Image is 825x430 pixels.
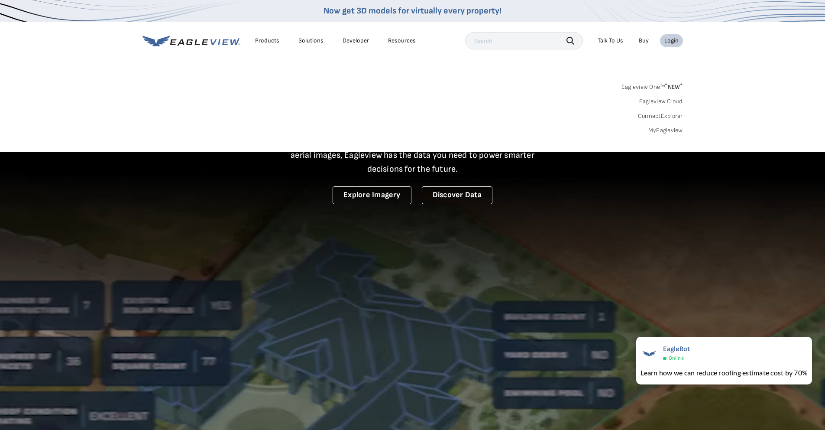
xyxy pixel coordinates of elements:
a: Buy [639,37,649,45]
img: EagleBot [641,345,658,362]
a: Eagleview One™*NEW* [621,81,683,91]
p: A new era starts here. Built on more than 3.5 billion high-resolution aerial images, Eagleview ha... [280,134,545,176]
span: EagleBot [663,345,690,353]
a: Developer [343,37,369,45]
div: Login [664,37,679,45]
a: Explore Imagery [333,186,411,204]
span: NEW [665,83,683,91]
div: Talk To Us [598,37,623,45]
a: Now get 3D models for virtually every property! [324,6,501,16]
a: Eagleview Cloud [639,98,683,105]
div: Resources [388,37,416,45]
span: Online [669,355,684,362]
a: Discover Data [422,186,492,204]
input: Search [465,32,583,49]
a: MyEagleview [648,127,683,134]
div: Products [255,37,279,45]
div: Learn how we can reduce roofing estimate cost by 70% [641,368,808,378]
div: Solutions [298,37,324,45]
a: ConnectExplorer [638,112,683,120]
